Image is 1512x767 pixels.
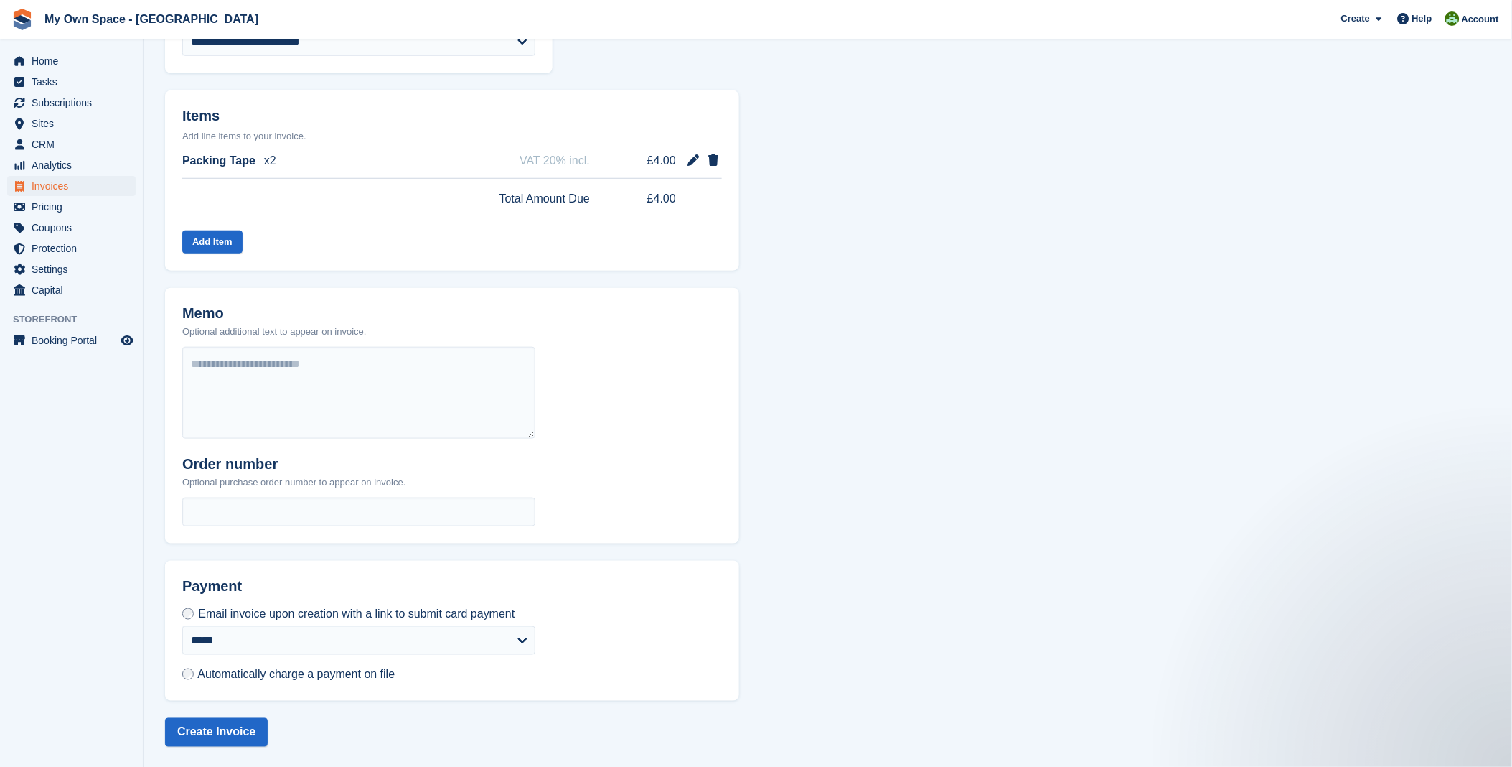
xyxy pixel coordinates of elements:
[1445,11,1460,26] img: Keely
[182,456,405,473] h2: Order number
[7,93,136,113] a: menu
[7,197,136,217] a: menu
[7,113,136,134] a: menu
[13,312,143,327] span: Storefront
[32,72,118,92] span: Tasks
[7,238,136,259] a: menu
[7,280,136,300] a: menu
[7,155,136,175] a: menu
[520,152,590,169] span: VAT 20% incl.
[198,608,515,620] span: Email invoice upon creation with a link to submit card payment
[1412,11,1432,26] span: Help
[182,108,722,127] h2: Items
[7,259,136,279] a: menu
[7,218,136,238] a: menu
[39,7,264,31] a: My Own Space - [GEOGRAPHIC_DATA]
[32,51,118,71] span: Home
[32,259,118,279] span: Settings
[182,578,535,606] h2: Payment
[499,190,590,208] span: Total Amount Due
[1462,12,1499,27] span: Account
[182,475,405,490] p: Optional purchase order number to appear on invoice.
[32,218,118,238] span: Coupons
[182,305,367,322] h2: Memo
[118,332,136,349] a: Preview store
[1341,11,1370,26] span: Create
[7,72,136,92] a: menu
[182,231,243,254] button: Add Item
[32,197,118,217] span: Pricing
[32,280,118,300] span: Capital
[32,93,118,113] span: Subscriptions
[197,669,395,681] span: Automatically charge a payment on file
[182,129,722,144] p: Add line items to your invoice.
[32,176,118,196] span: Invoices
[182,152,255,169] span: Packing Tape
[7,51,136,71] a: menu
[182,669,194,680] input: Automatically charge a payment on file
[264,152,276,169] span: x2
[32,238,118,259] span: Protection
[11,9,33,30] img: stora-icon-8386f47178a22dfd0bd8f6a31ec36ba5ce8667c1dd55bd0f319d3a0aa187defe.svg
[182,325,367,339] p: Optional additional text to appear on invoice.
[621,190,676,208] span: £4.00
[7,176,136,196] a: menu
[32,113,118,134] span: Sites
[182,608,194,620] input: Email invoice upon creation with a link to submit card payment
[32,155,118,175] span: Analytics
[7,134,136,154] a: menu
[165,718,268,747] button: Create Invoice
[7,330,136,350] a: menu
[621,152,676,169] span: £4.00
[32,330,118,350] span: Booking Portal
[32,134,118,154] span: CRM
